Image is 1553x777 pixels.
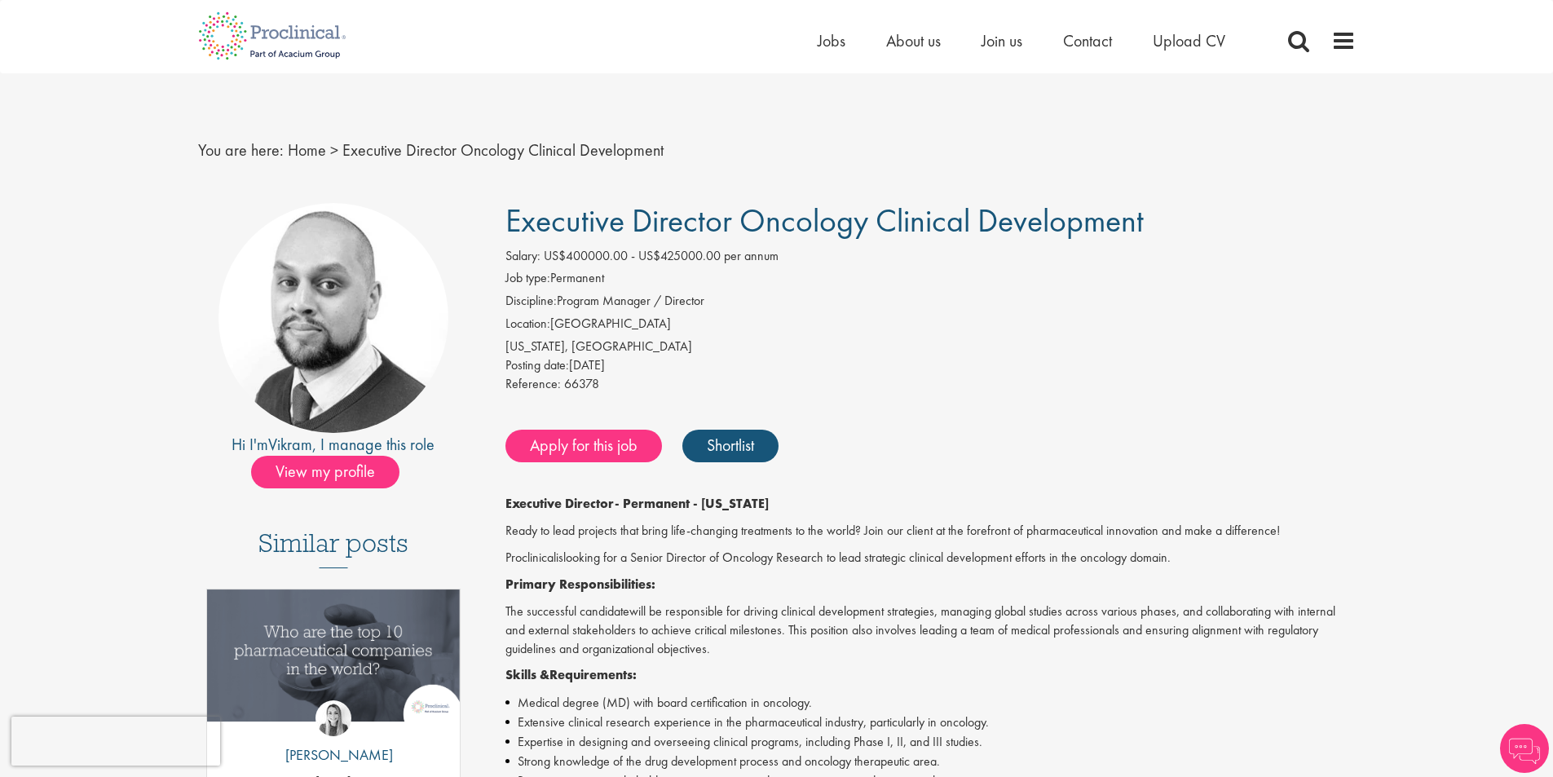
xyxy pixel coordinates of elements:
[505,430,662,462] a: Apply for this job
[505,549,556,566] span: Proclinical
[818,30,845,51] a: Jobs
[518,733,982,750] span: Expertise in designing and overseeing clinical programs, including Phase I, II, and III studies.
[288,139,326,161] a: breadcrumb link
[198,139,284,161] span: You are here:
[198,433,470,457] div: Hi I'm , I manage this role
[505,495,615,512] span: Executive Director
[505,603,1335,657] span: will be responsible for driving clinical development strategies, managing global studies across v...
[505,522,1280,539] span: Ready to lead projects that bring life-changing treatments to the world? Join our client at the f...
[505,315,1356,338] li: [GEOGRAPHIC_DATA]
[258,529,408,568] h3: Similar posts
[518,753,940,770] span: Strong knowledge of the drug development process and oncology therapeutic area.
[1500,724,1549,773] img: Chatbot
[207,589,461,721] img: Top 10 pharmaceutical companies in the world 2025
[251,456,399,488] span: View my profile
[505,375,561,394] label: Reference:
[505,603,629,620] span: The successful candidate
[505,269,550,288] label: Job type:
[564,375,599,392] span: 66378
[273,700,393,774] a: Hannah Burke [PERSON_NAME]
[218,203,448,433] img: imeage of recruiter Vikram Nadgir
[342,139,664,161] span: Executive Director Oncology Clinical Development
[505,292,557,311] label: Discipline:
[518,694,812,711] span: Medical degree (MD) with board certification in oncology.
[505,356,569,373] span: Posting date:
[886,30,941,51] a: About us
[207,589,461,734] a: Link to a post
[505,356,1356,375] div: [DATE]
[315,700,351,736] img: Hannah Burke
[544,247,779,264] span: US$400000.00 - US$425000.00 per annum
[549,666,637,683] span: Requirements:
[268,434,312,455] a: Vikram
[11,717,220,766] iframe: reCAPTCHA
[251,459,416,480] a: View my profile
[982,30,1022,51] a: Join us
[563,549,1171,566] span: looking for a Senior Director of Oncology Research to lead strategic clinical development efforts...
[505,292,1356,315] li: Program Manager / Director
[615,495,769,512] span: - Permanent - [US_STATE]
[1063,30,1112,51] a: Contact
[682,430,779,462] a: Shortlist
[273,744,393,766] p: [PERSON_NAME]
[518,713,989,731] span: Extensive clinical research experience in the pharmaceutical industry, particularly in oncology.
[558,549,563,566] span: s
[556,549,558,566] span: i
[505,666,549,683] span: Skills &
[505,315,550,333] label: Location:
[505,247,540,266] label: Salary:
[1153,30,1225,51] a: Upload CV
[505,576,655,593] span: Primary Responsibilities:
[330,139,338,161] span: >
[505,200,1144,241] span: Executive Director Oncology Clinical Development
[505,338,1356,356] div: [US_STATE], [GEOGRAPHIC_DATA]
[505,269,1356,292] li: Permanent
